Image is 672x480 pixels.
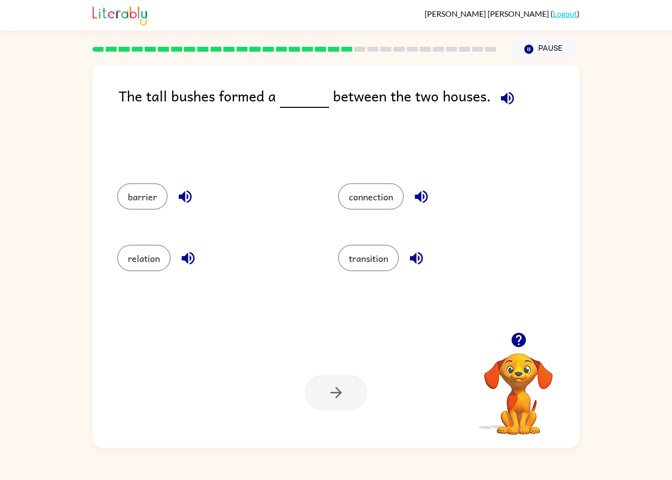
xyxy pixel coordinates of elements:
[469,338,568,436] video: Your browser must support playing .mp4 files to use Literably. Please try using another browser.
[338,183,404,210] button: connection
[425,9,580,18] div: ( )
[92,4,147,26] img: Literably
[119,85,580,163] div: The tall bushes formed a between the two houses.
[117,183,168,210] button: barrier
[425,9,550,18] span: [PERSON_NAME] [PERSON_NAME]
[508,38,580,61] button: Pause
[553,9,577,18] a: Logout
[338,245,399,271] button: transition
[117,245,171,271] button: relation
